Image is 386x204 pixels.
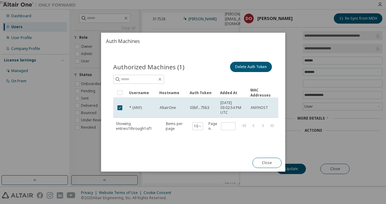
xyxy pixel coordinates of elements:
[190,105,209,110] span: 03bf...75b3
[190,88,215,97] div: Auth Token
[250,87,276,98] div: MAC Addresses
[116,121,152,131] span: Showing entries 1 through 1 of 1
[113,63,185,71] span: Authorized Machines (1)
[160,105,176,110] span: AltairOne
[101,33,285,50] h2: Auth Machines
[251,105,268,110] span: ANYHOST
[252,158,281,168] button: Close
[129,88,154,97] div: Username
[194,124,201,129] button: 10
[220,88,245,97] div: Added At
[129,105,142,110] span: * (ANY)
[230,62,272,72] button: Delete Auth Token
[166,121,203,131] span: Items per page
[220,100,245,115] span: [DATE] 03:02:54 PM UTC
[208,121,235,131] span: Page n.
[159,88,185,97] div: Hostname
